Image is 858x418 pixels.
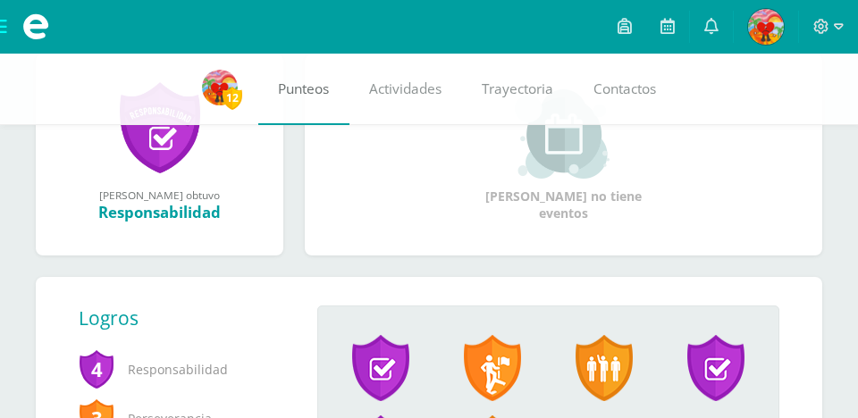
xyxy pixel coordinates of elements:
[574,54,677,125] a: Contactos
[462,54,574,125] a: Trayectoria
[202,70,238,105] img: f8d4f7e4f31f6794352e4c44e504bd77.png
[54,188,265,202] div: [PERSON_NAME] obtuvo
[54,202,265,222] div: Responsabilidad
[349,54,462,125] a: Actividades
[79,345,289,394] span: Responsabilidad
[223,87,242,109] span: 12
[278,79,329,98] span: Punteos
[593,79,656,98] span: Contactos
[369,79,442,98] span: Actividades
[515,89,612,179] img: event_small.png
[748,9,784,45] img: f8d4f7e4f31f6794352e4c44e504bd77.png
[482,79,553,98] span: Trayectoria
[475,89,653,222] div: [PERSON_NAME] no tiene eventos
[258,54,349,125] a: Punteos
[79,305,303,330] div: Logros
[79,348,114,389] span: 4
